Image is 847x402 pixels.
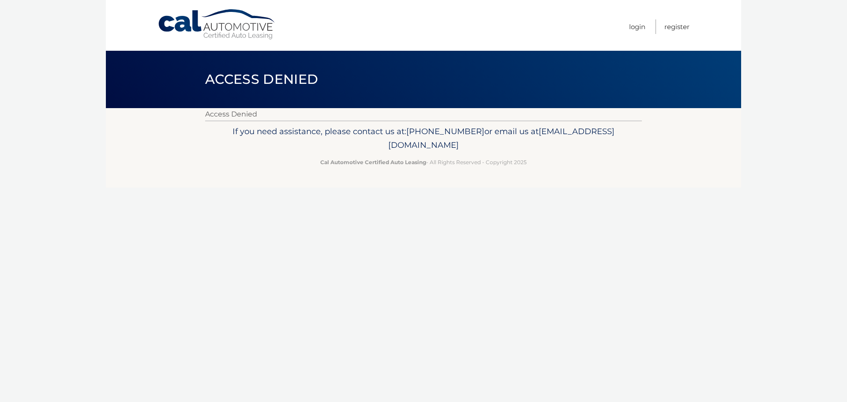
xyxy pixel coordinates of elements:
p: Access Denied [205,108,642,120]
a: Register [664,19,690,34]
span: Access Denied [205,71,318,87]
span: [PHONE_NUMBER] [406,126,484,136]
a: Login [629,19,645,34]
strong: Cal Automotive Certified Auto Leasing [320,159,426,165]
p: If you need assistance, please contact us at: or email us at [211,124,636,153]
a: Cal Automotive [157,9,277,40]
p: - All Rights Reserved - Copyright 2025 [211,158,636,167]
